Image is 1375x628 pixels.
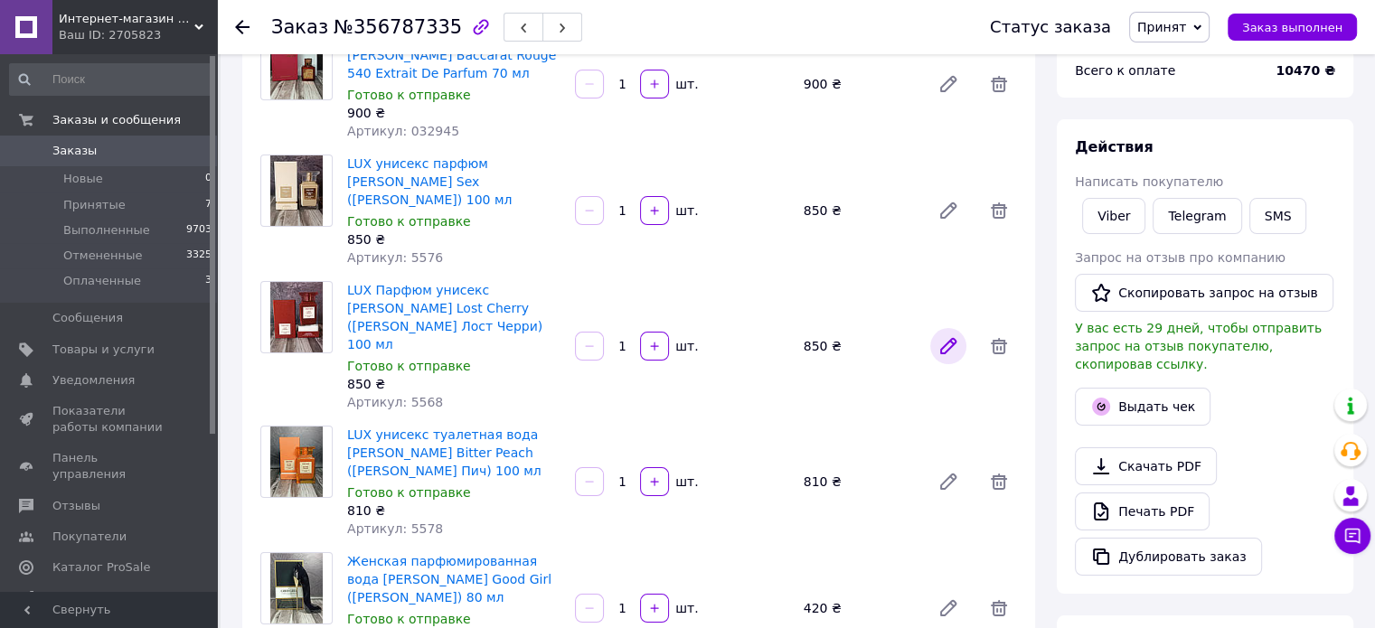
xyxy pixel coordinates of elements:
[1153,198,1241,234] a: Telegram
[270,155,324,226] img: LUX унисекс парфюм Tom Ford Vanilla Sex (Том Форд Ванила Секс) 100 мл
[1276,63,1335,78] b: 10470 ₴
[63,222,150,239] span: Выполненные
[270,29,324,99] img: Парфюм унисекс Maison Francis Kurkdjian Baccarat Rouge 540 Extrait De Parfum 70 мл
[1242,21,1342,34] span: Заказ выполнен
[1075,538,1262,576] button: Дублировать заказ
[235,18,250,36] div: Вернуться назад
[796,333,923,359] div: 850 ₴
[59,11,194,27] span: Интернет-магазин "Ladys-shop"
[186,248,212,264] span: 3325
[52,450,167,483] span: Панель управления
[63,197,126,213] span: Принятые
[1082,198,1145,234] a: Viber
[930,66,966,102] a: Редактировать
[52,498,100,514] span: Отзывы
[1075,138,1154,155] span: Действия
[52,143,97,159] span: Заказы
[796,595,923,621] div: 420 ₴
[347,612,471,626] span: Готово к отправке
[1249,198,1307,234] button: SMS
[347,283,542,351] a: LUX Парфюм унисекс [PERSON_NAME] Lost Cherry ([PERSON_NAME] Лост Черри) 100 мл
[52,112,181,128] span: Заказы и сообщения
[52,529,127,545] span: Покупатели
[1075,388,1210,426] button: Выдать чек
[186,222,212,239] span: 9703
[1075,63,1175,78] span: Всего к оплате
[347,485,471,500] span: Готово к отправке
[981,590,1017,626] span: Удалить
[347,30,556,80] a: Парфюм унисекс Maison [PERSON_NAME] Baccarat Rouge 540 Extrait De Parfum 70 мл
[981,464,1017,500] span: Удалить
[671,473,700,491] div: шт.
[1228,14,1357,41] button: Заказ выполнен
[671,599,700,617] div: шт.
[796,71,923,97] div: 900 ₴
[334,16,462,38] span: №356787335
[52,403,167,436] span: Показатели работы компании
[52,342,155,358] span: Товары и услуги
[930,464,966,500] a: Редактировать
[347,250,443,265] span: Артикул: 5576
[63,273,141,289] span: Оплаченные
[59,27,217,43] div: Ваш ID: 2705823
[52,559,150,576] span: Каталог ProSale
[347,395,443,409] span: Артикул: 5568
[347,230,560,248] div: 850 ₴
[347,214,471,229] span: Готово к отправке
[52,590,119,606] span: Аналитика
[347,359,471,373] span: Готово к отправке
[270,282,324,352] img: LUX Парфюм унисекс Tom Ford Lost Cherry (Том Форд Лост Черри) 100 мл
[205,171,212,187] span: 0
[347,156,512,207] a: LUX унисекс парфюм [PERSON_NAME] Sex ([PERSON_NAME]) 100 мл
[796,469,923,494] div: 810 ₴
[347,501,560,520] div: 810 ₴
[981,66,1017,102] span: Удалить
[1075,447,1217,485] a: Скачать PDF
[347,375,560,393] div: 850 ₴
[270,553,324,623] img: Женская парфюмированная вода Carolina Herrera Good Girl (Каролина Херрера Гуд Герл) 80 мл
[1075,250,1286,265] span: Запрос на отзыв про компанию
[9,63,213,96] input: Поиск
[270,426,324,497] img: LUX унисекс туалетная вода Tom Ford Bitter Peach (Том Форд Биттер Пич) 100 мл
[990,18,1111,36] div: Статус заказа
[347,554,551,605] a: Женская парфюмированная вода [PERSON_NAME] Good Girl ([PERSON_NAME]) 80 мл
[347,427,542,478] a: LUX унисекс туалетная вода [PERSON_NAME] Bitter Peach ([PERSON_NAME] Пич) 100 мл
[347,104,560,122] div: 900 ₴
[671,75,700,93] div: шт.
[205,273,212,289] span: 3
[1334,518,1370,554] button: Чат с покупателем
[930,328,966,364] a: Редактировать
[671,337,700,355] div: шт.
[981,328,1017,364] span: Удалить
[347,521,443,536] span: Артикул: 5578
[796,198,923,223] div: 850 ₴
[1075,492,1210,530] a: Печать PDF
[1075,321,1322,371] span: У вас есть 29 дней, чтобы отправить запрос на отзыв покупателю, скопировав ссылку.
[1075,174,1223,189] span: Написать покупателю
[930,192,966,229] a: Редактировать
[205,197,212,213] span: 7
[1137,20,1186,34] span: Принят
[347,88,471,102] span: Готово к отправке
[63,171,103,187] span: Новые
[930,590,966,626] a: Редактировать
[347,124,459,138] span: Артикул: 032945
[52,372,135,389] span: Уведомления
[271,16,328,38] span: Заказ
[1075,274,1333,312] button: Скопировать запрос на отзыв
[981,192,1017,229] span: Удалить
[671,202,700,220] div: шт.
[63,248,142,264] span: Отмененные
[52,310,123,326] span: Сообщения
